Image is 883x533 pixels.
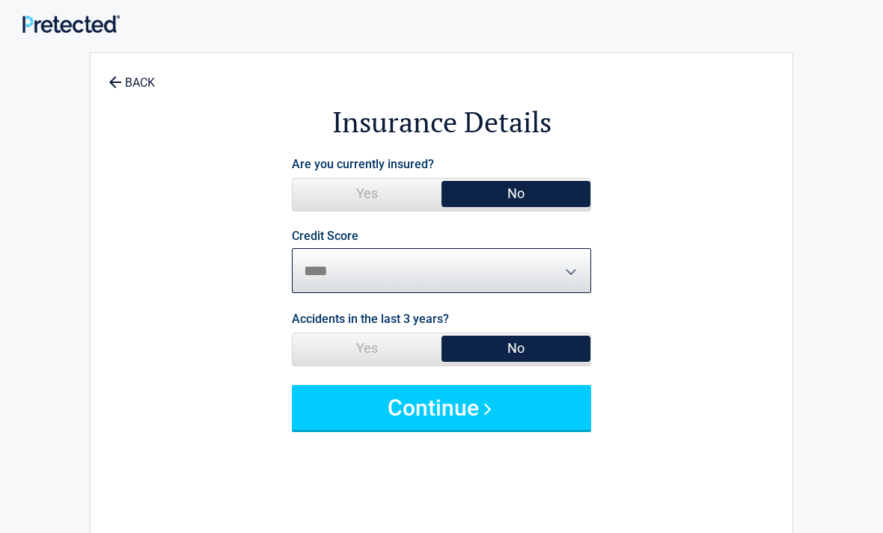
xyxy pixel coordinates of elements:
[292,309,449,329] label: Accidents in the last 3 years?
[22,15,120,33] img: Main Logo
[292,154,434,174] label: Are you currently insured?
[293,333,441,363] span: Yes
[292,385,591,430] button: Continue
[106,63,158,89] a: BACK
[292,230,358,242] label: Credit Score
[173,103,710,141] h2: Insurance Details
[441,179,590,209] span: No
[293,179,441,209] span: Yes
[441,333,590,363] span: No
